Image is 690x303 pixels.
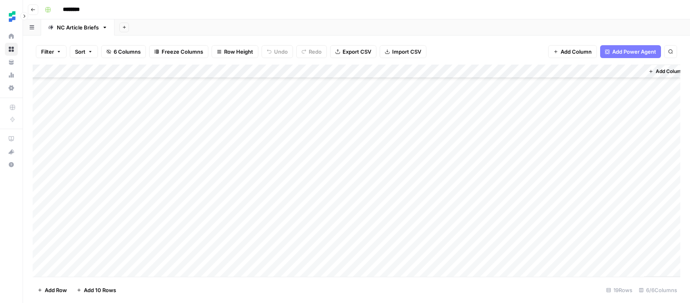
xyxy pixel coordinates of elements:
[612,48,656,56] span: Add Power Agent
[274,48,288,56] span: Undo
[5,9,19,24] img: Ten Speed Logo
[5,158,18,171] button: Help + Support
[36,45,67,58] button: Filter
[330,45,376,58] button: Export CSV
[5,56,18,69] a: Your Data
[70,45,98,58] button: Sort
[548,45,597,58] button: Add Column
[309,48,322,56] span: Redo
[41,48,54,56] span: Filter
[33,284,72,297] button: Add Row
[343,48,371,56] span: Export CSV
[600,45,661,58] button: Add Power Agent
[5,6,18,27] button: Workspace: Ten Speed
[162,48,203,56] span: Freeze Columns
[45,286,67,294] span: Add Row
[41,19,114,36] a: NC Article Briefs
[149,45,208,58] button: Freeze Columns
[603,284,636,297] div: 19 Rows
[262,45,293,58] button: Undo
[561,48,592,56] span: Add Column
[392,48,421,56] span: Import CSV
[5,43,18,56] a: Browse
[296,45,327,58] button: Redo
[636,284,680,297] div: 6/6 Columns
[380,45,426,58] button: Import CSV
[5,132,18,145] a: AirOps Academy
[5,69,18,81] a: Usage
[645,66,687,77] button: Add Column
[57,23,99,31] div: NC Article Briefs
[75,48,85,56] span: Sort
[5,146,17,158] div: What's new?
[114,48,141,56] span: 6 Columns
[5,81,18,94] a: Settings
[656,68,684,75] span: Add Column
[5,30,18,43] a: Home
[224,48,253,56] span: Row Height
[72,284,121,297] button: Add 10 Rows
[5,145,18,158] button: What's new?
[101,45,146,58] button: 6 Columns
[84,286,116,294] span: Add 10 Rows
[212,45,258,58] button: Row Height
